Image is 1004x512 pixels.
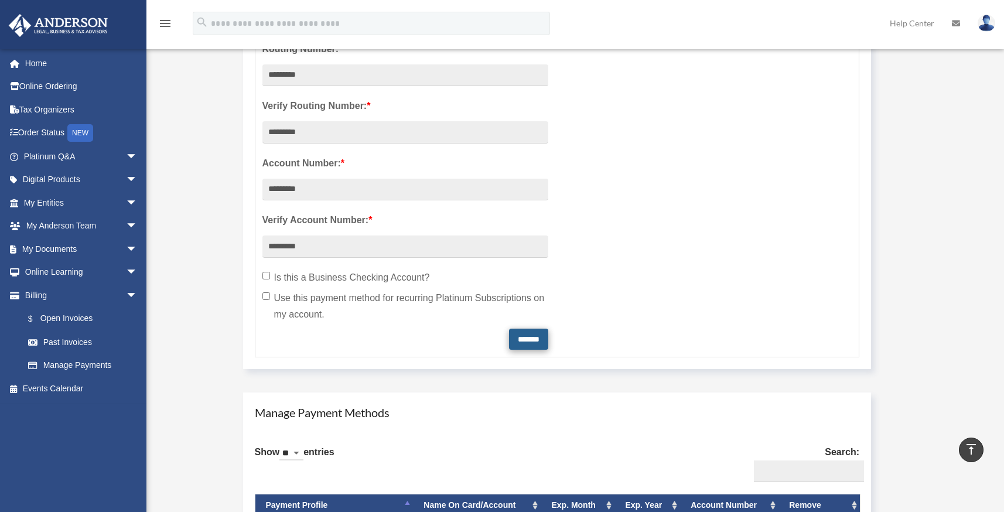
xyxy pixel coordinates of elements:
a: Online Learningarrow_drop_down [8,261,155,284]
span: arrow_drop_down [126,214,149,238]
span: arrow_drop_down [126,237,149,261]
i: vertical_align_top [964,442,978,456]
a: Billingarrow_drop_down [8,284,155,307]
a: Online Ordering [8,75,155,98]
a: Home [8,52,155,75]
a: Tax Organizers [8,98,155,121]
span: arrow_drop_down [126,145,149,169]
span: arrow_drop_down [126,168,149,192]
span: arrow_drop_down [126,261,149,285]
a: Digital Productsarrow_drop_down [8,168,155,192]
input: Use this payment method for recurring Platinum Subscriptions on my account. [262,292,270,300]
a: My Anderson Teamarrow_drop_down [8,214,155,238]
label: Verify Account Number: [262,212,548,228]
label: Account Number: [262,155,548,172]
div: NEW [67,124,93,142]
span: arrow_drop_down [126,284,149,308]
input: Is this a Business Checking Account? [262,272,270,279]
label: Use this payment method for recurring Platinum Subscriptions on my account. [262,290,548,323]
span: arrow_drop_down [126,191,149,215]
a: $Open Invoices [16,307,155,331]
h4: Manage Payment Methods [255,404,860,421]
img: User Pic [978,15,995,32]
span: $ [35,312,40,326]
i: menu [158,16,172,30]
a: vertical_align_top [959,438,983,462]
input: Search: [754,460,864,483]
a: Order StatusNEW [8,121,155,145]
select: Showentries [279,447,303,460]
a: Manage Payments [16,354,149,377]
a: My Entitiesarrow_drop_down [8,191,155,214]
a: menu [158,21,172,30]
label: Search: [749,444,859,483]
label: Is this a Business Checking Account? [262,269,548,286]
a: Platinum Q&Aarrow_drop_down [8,145,155,168]
img: Anderson Advisors Platinum Portal [5,14,111,37]
label: Show entries [255,444,334,472]
i: search [196,16,209,29]
a: Past Invoices [16,330,155,354]
label: Verify Routing Number: [262,98,548,114]
a: My Documentsarrow_drop_down [8,237,155,261]
a: Events Calendar [8,377,155,400]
